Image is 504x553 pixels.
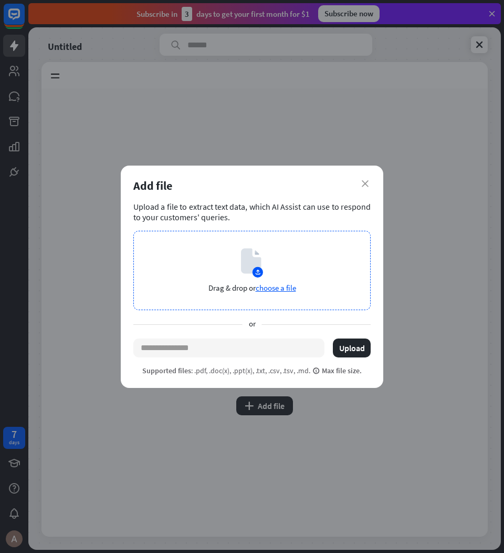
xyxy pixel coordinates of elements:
span: Supported files [142,366,191,375]
p: : .pdf, .doc(x), .ppt(x), .txt, .csv, .tsv, .md. [142,366,362,375]
button: Open LiveChat chat widget [8,4,40,36]
i: close [362,180,369,187]
div: Upload a file to extract text data, which AI Assist can use to respond to your customers' queries. [133,201,371,222]
p: Drag & drop or [208,283,296,293]
span: Max file size. [312,366,362,375]
span: choose a file [256,283,296,293]
div: Add file [133,178,371,193]
button: Upload [333,339,371,357]
span: or [243,319,262,330]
